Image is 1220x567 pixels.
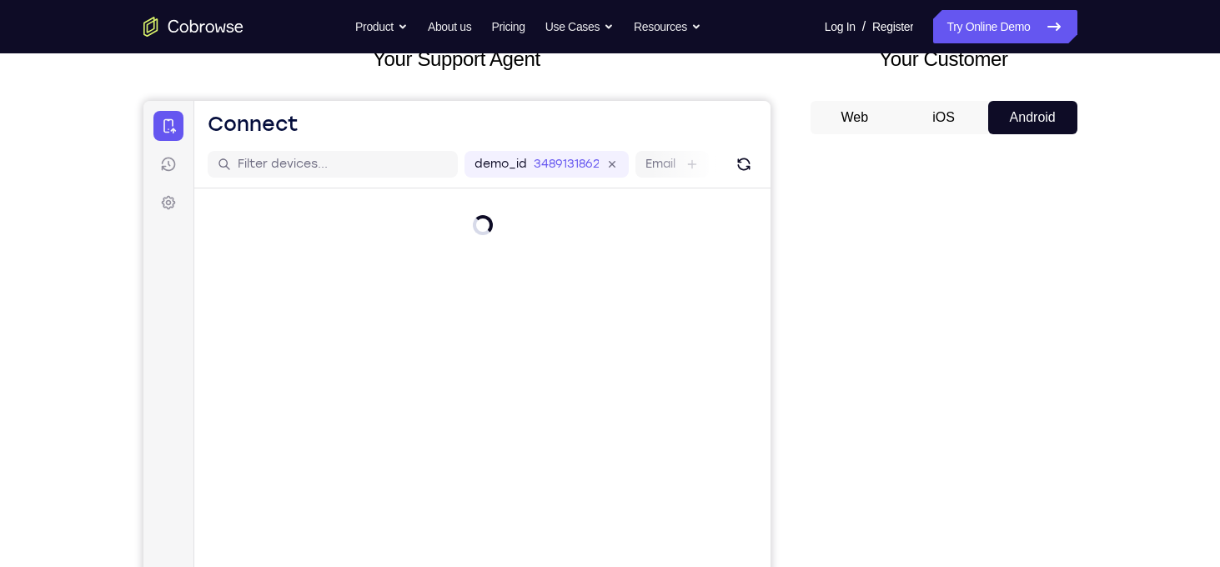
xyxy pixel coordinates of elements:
button: Android [988,101,1077,134]
span: / [862,17,866,37]
button: Resources [634,10,701,43]
a: Register [872,10,913,43]
a: Go to the home page [143,17,243,37]
h2: Your Customer [811,44,1077,74]
button: Web [811,101,900,134]
button: 6-digit code [289,502,389,535]
h2: Your Support Agent [143,44,771,74]
a: Pricing [491,10,525,43]
a: About us [428,10,471,43]
a: Log In [825,10,856,43]
a: Try Online Demo [933,10,1077,43]
button: iOS [899,101,988,134]
button: Product [355,10,408,43]
button: Use Cases [545,10,614,43]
